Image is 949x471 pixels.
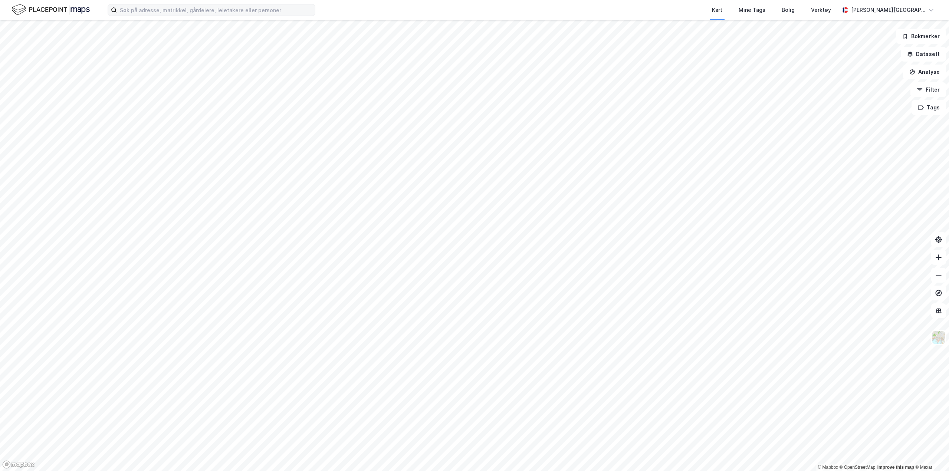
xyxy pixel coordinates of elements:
button: Analyse [903,65,946,79]
img: logo.f888ab2527a4732fd821a326f86c7f29.svg [12,3,90,16]
button: Datasett [901,47,946,62]
a: Mapbox [818,465,838,470]
iframe: Chat Widget [912,435,949,471]
div: Verktøy [811,6,831,14]
a: Improve this map [877,465,914,470]
input: Søk på adresse, matrikkel, gårdeiere, leietakere eller personer [117,4,315,16]
div: Kart [712,6,722,14]
img: Z [932,330,946,345]
button: Bokmerker [896,29,946,44]
div: [PERSON_NAME][GEOGRAPHIC_DATA] [851,6,925,14]
a: OpenStreetMap [840,465,876,470]
div: Bolig [782,6,795,14]
button: Tags [912,100,946,115]
a: Mapbox homepage [2,460,35,469]
div: Mine Tags [739,6,765,14]
button: Filter [910,82,946,97]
